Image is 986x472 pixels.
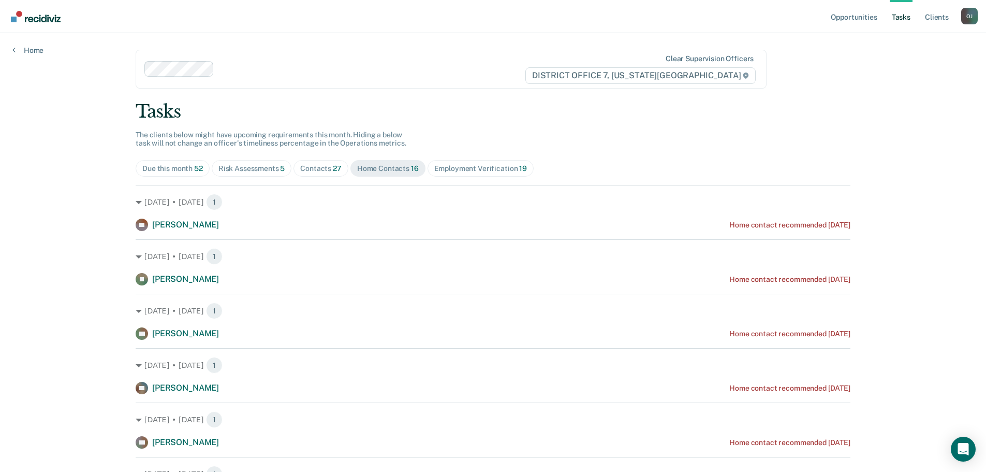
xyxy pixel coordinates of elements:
[411,164,419,173] span: 16
[300,164,342,173] div: Contacts
[519,164,527,173] span: 19
[729,330,850,338] div: Home contact recommended [DATE]
[136,101,850,122] div: Tasks
[206,194,223,210] span: 1
[729,221,850,230] div: Home contact recommended [DATE]
[434,164,527,173] div: Employment Verification
[206,411,223,428] span: 1
[152,274,219,284] span: [PERSON_NAME]
[11,11,61,22] img: Recidiviz
[136,131,406,148] span: The clients below might have upcoming requirements this month. Hiding a below task will not chang...
[729,275,850,284] div: Home contact recommended [DATE]
[666,54,754,63] div: Clear supervision officers
[136,303,850,319] div: [DATE] • [DATE] 1
[961,8,978,24] button: Profile dropdown button
[961,8,978,24] div: O J
[194,164,203,173] span: 52
[142,164,203,173] div: Due this month
[136,411,850,428] div: [DATE] • [DATE] 1
[951,437,976,462] div: Open Intercom Messenger
[525,67,756,84] span: DISTRICT OFFICE 7, [US_STATE][GEOGRAPHIC_DATA]
[218,164,285,173] div: Risk Assessments
[152,328,219,338] span: [PERSON_NAME]
[152,220,219,230] span: [PERSON_NAME]
[206,357,223,374] span: 1
[729,438,850,447] div: Home contact recommended [DATE]
[136,248,850,265] div: [DATE] • [DATE] 1
[280,164,285,173] span: 5
[152,383,219,393] span: [PERSON_NAME]
[152,437,219,447] span: [PERSON_NAME]
[12,46,43,55] a: Home
[333,164,342,173] span: 27
[136,194,850,210] div: [DATE] • [DATE] 1
[357,164,419,173] div: Home Contacts
[206,248,223,265] span: 1
[136,357,850,374] div: [DATE] • [DATE] 1
[729,384,850,393] div: Home contact recommended [DATE]
[206,303,223,319] span: 1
